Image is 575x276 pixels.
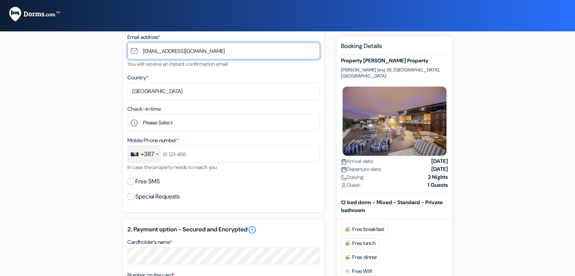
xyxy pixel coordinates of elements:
img: free_breakfast.svg [344,226,351,233]
div: Bosnia and Herzegovina (Босна и Херцеговина): +387 [128,146,161,162]
label: Country [127,74,148,82]
h5: Property [PERSON_NAME] Property [341,57,448,64]
small: In case the property needs to reach you [127,164,217,171]
label: Email address [127,33,160,41]
strong: 2 Nights [428,173,448,181]
span: Staying: [341,173,365,181]
small: You will receive an instant confirmation email [127,60,228,67]
strong: [DATE] [431,157,448,165]
input: Enter email address [127,42,320,59]
label: Cardholder’s name [127,238,172,246]
img: moon.svg [341,175,347,180]
img: Dorms.com [9,7,60,22]
label: Mobile Phone number [127,136,179,144]
h5: Booking Details [341,42,448,54]
label: Check-in time [127,105,161,113]
img: calendar.svg [341,167,347,172]
span: Guest: [341,181,361,189]
label: Special Requests [135,191,180,202]
span: Free breakfast [341,224,388,235]
h5: 2. Payment option - Secured and Encrypted [127,225,320,234]
span: Arrival date: [341,157,374,165]
span: Free lunch [341,238,379,249]
img: calendar.svg [341,159,347,164]
span: Departure date: [341,165,382,173]
img: user_icon.svg [341,183,347,188]
p: [PERSON_NAME] broj 35, [GEOGRAPHIC_DATA], [GEOGRAPHIC_DATA] [341,67,448,79]
input: 61 123 456 [127,146,320,163]
a: error_outline [248,225,257,234]
img: free_breakfast.svg [344,254,351,260]
strong: [DATE] [431,165,448,173]
div: +387 [141,150,154,159]
img: free_wifi.svg [344,268,350,274]
img: free_breakfast.svg [344,240,351,247]
b: 12 bed dorm - Mixed - Standard - Private bathroom [341,199,443,214]
strong: 1 Guests [428,181,448,189]
label: Free SMS [135,176,160,187]
span: Free dinner [341,252,381,263]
